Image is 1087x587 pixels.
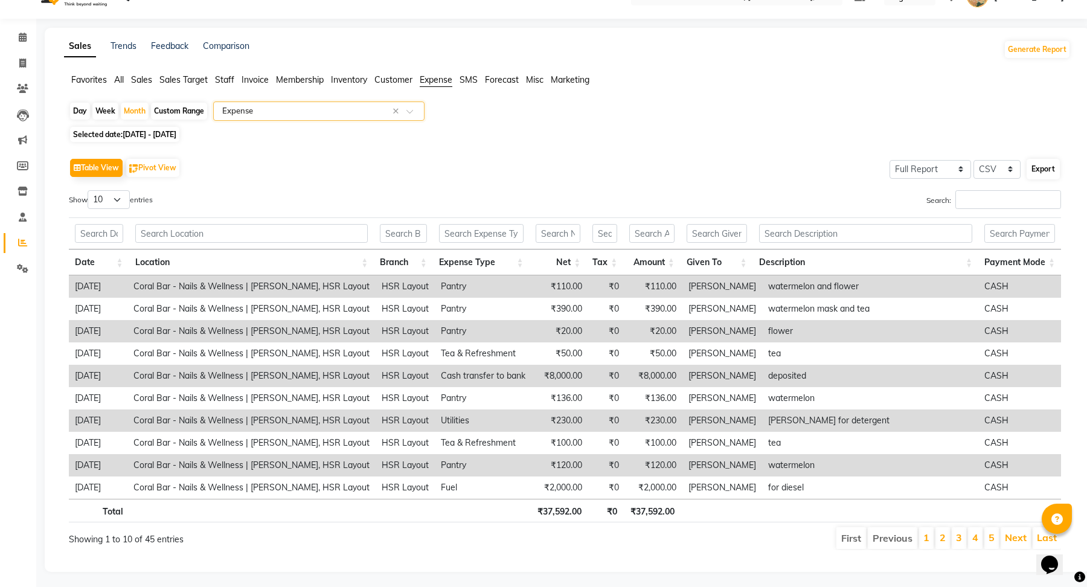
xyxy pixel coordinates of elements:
[114,74,124,85] span: All
[1005,531,1027,544] a: Next
[625,298,682,320] td: ₹390.00
[127,476,376,499] td: Coral Bar - Nails & Wellness | [PERSON_NAME], HSR Layout
[978,432,1061,454] td: CASH
[376,432,435,454] td: HSR Layout
[135,224,368,243] input: Search Location
[978,275,1061,298] td: CASH
[203,40,249,51] a: Comparison
[69,409,127,432] td: [DATE]
[485,74,519,85] span: Forecast
[531,298,589,320] td: ₹390.00
[687,224,747,243] input: Search Given To
[70,159,123,177] button: Table View
[69,387,127,409] td: [DATE]
[753,249,978,275] th: Description: activate to sort column ascending
[69,275,127,298] td: [DATE]
[762,365,978,387] td: deposited
[623,499,681,522] th: ₹37,592.00
[530,249,587,275] th: Net: activate to sort column ascending
[682,432,762,454] td: [PERSON_NAME]
[439,224,524,243] input: Search Expense Type
[625,476,682,499] td: ₹2,000.00
[123,130,176,139] span: [DATE] - [DATE]
[374,249,433,275] th: Branch: activate to sort column ascending
[762,275,978,298] td: watermelon and flower
[376,476,435,499] td: HSR Layout
[978,387,1061,409] td: CASH
[531,320,589,342] td: ₹20.00
[588,298,625,320] td: ₹0
[131,74,152,85] span: Sales
[69,476,127,499] td: [DATE]
[531,365,589,387] td: ₹8,000.00
[989,531,995,544] a: 5
[380,224,427,243] input: Search Branch
[331,74,367,85] span: Inventory
[88,190,130,209] select: Showentries
[127,320,376,342] td: Coral Bar - Nails & Wellness | [PERSON_NAME], HSR Layout
[435,409,531,432] td: Utilities
[70,103,90,120] div: Day
[926,190,1061,209] label: Search:
[762,409,978,432] td: [PERSON_NAME] for detergent
[420,74,452,85] span: Expense
[762,342,978,365] td: tea
[526,74,543,85] span: Misc
[69,526,472,546] div: Showing 1 to 10 of 45 entries
[75,224,123,243] input: Search Date
[435,320,531,342] td: Pantry
[625,387,682,409] td: ₹136.00
[972,531,978,544] a: 4
[126,159,179,177] button: Pivot View
[762,320,978,342] td: flower
[625,409,682,432] td: ₹230.00
[531,409,589,432] td: ₹230.00
[159,74,208,85] span: Sales Target
[592,224,617,243] input: Search Tax
[625,342,682,365] td: ₹50.00
[531,432,589,454] td: ₹100.00
[762,476,978,499] td: for diesel
[111,40,136,51] a: Trends
[955,190,1061,209] input: Search:
[978,476,1061,499] td: CASH
[69,454,127,476] td: [DATE]
[588,499,624,522] th: ₹0
[625,432,682,454] td: ₹100.00
[588,454,625,476] td: ₹0
[682,409,762,432] td: [PERSON_NAME]
[69,190,153,209] label: Show entries
[588,342,625,365] td: ₹0
[435,387,531,409] td: Pantry
[1005,41,1069,58] button: Generate Report
[69,432,127,454] td: [DATE]
[682,387,762,409] td: [PERSON_NAME]
[536,224,581,243] input: Search Net
[1037,531,1057,544] a: Last
[586,249,623,275] th: Tax: activate to sort column ascending
[623,249,681,275] th: Amount: activate to sort column ascending
[940,531,946,544] a: 2
[215,74,234,85] span: Staff
[530,499,588,522] th: ₹37,592.00
[435,342,531,365] td: Tea & Refreshment
[435,476,531,499] td: Fuel
[978,342,1061,365] td: CASH
[682,365,762,387] td: [PERSON_NAME]
[682,298,762,320] td: [PERSON_NAME]
[64,36,96,57] a: Sales
[435,454,531,476] td: Pantry
[551,74,589,85] span: Marketing
[433,249,530,275] th: Expense Type: activate to sort column ascending
[92,103,118,120] div: Week
[393,105,403,118] span: Clear all
[588,387,625,409] td: ₹0
[984,224,1055,243] input: Search Payment Mode
[151,103,207,120] div: Custom Range
[69,320,127,342] td: [DATE]
[71,74,107,85] span: Favorites
[681,249,753,275] th: Given To: activate to sort column ascending
[588,409,625,432] td: ₹0
[376,298,435,320] td: HSR Layout
[682,275,762,298] td: [PERSON_NAME]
